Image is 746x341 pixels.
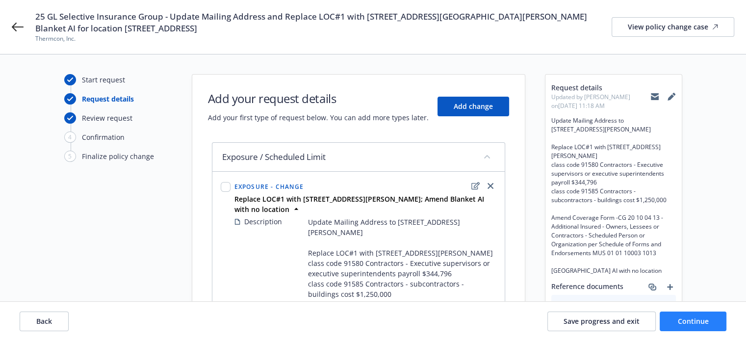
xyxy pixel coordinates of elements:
div: 4 [64,131,76,143]
span: Thermcon, Inc. [35,34,612,43]
a: add [664,281,676,293]
div: Start request [82,75,125,85]
span: Save progress and exit [564,316,640,326]
span: Update Mailing Address to [STREET_ADDRESS][PERSON_NAME] Replace LOC#1 with [STREET_ADDRESS][PERSO... [551,116,676,275]
h1: Add your request details [208,90,429,106]
span: Exposure - Change [234,183,304,191]
span: Add your first type of request below. You can add more types later. [208,112,429,123]
span: Reference documents [551,281,623,293]
a: associate [646,281,658,293]
button: download file [647,301,655,311]
span: Continue [678,316,709,326]
div: Policy Change 2025 [PERSON_NAME] # 004 - Update Mailing Address and Replace LOC#1 with [STREET_AD... [580,301,643,311]
a: close [485,180,496,192]
span: Exposure / Scheduled Limit [222,151,326,163]
button: preview file [663,301,672,311]
div: View policy change case [628,18,718,36]
div: Exposure / Scheduled Limitcollapse content [212,143,505,172]
button: Back [20,312,69,331]
a: View policy change case [612,17,734,37]
button: Continue [660,312,726,331]
div: 5 [64,151,76,162]
div: Request details [82,94,134,104]
strong: Replace LOC#1 with [STREET_ADDRESS][PERSON_NAME]; Amend Blanket AI with no location [234,194,484,214]
span: Back [36,316,52,326]
div: Review request [82,113,132,123]
span: Add change [454,102,493,111]
button: Add change [437,97,509,116]
span: Request details [551,82,650,93]
div: Confirmation [82,132,125,142]
span: Updated by [PERSON_NAME] on [DATE] 11:18 AM [551,93,650,110]
a: edit [470,180,482,192]
button: Save progress and exit [547,312,656,331]
span: Description [244,216,282,227]
div: Finalize policy change [82,151,154,161]
button: collapse content [479,149,495,164]
span: 25 GL Selective Insurance Group - Update Mailing Address and Replace LOC#1 with [STREET_ADDRESS][... [35,11,612,34]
